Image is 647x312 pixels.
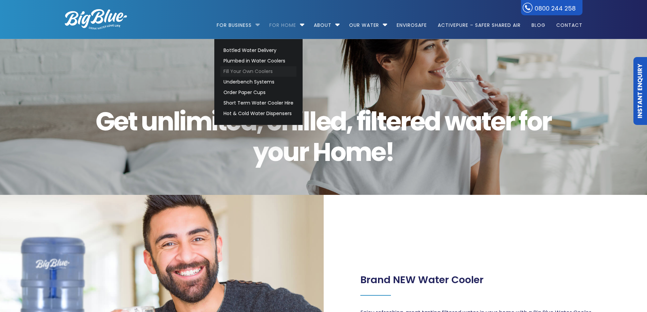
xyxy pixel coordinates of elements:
[76,106,571,167] span: Get unlimited, chilled, filtered water for your Home!
[602,267,637,302] iframe: Chatbot
[633,57,647,125] a: Instant Enquiry
[220,108,296,119] a: Hot & Cold Water Dispensers
[360,265,484,286] div: Page 1
[65,9,127,30] img: logo
[360,274,484,286] h2: Brand NEW Water Cooler
[220,66,296,77] a: Fill Your Own Coolers
[220,77,296,87] a: Underbench Systems
[220,98,296,108] a: Short Term Water Cooler Hire
[220,87,296,98] a: Order Paper Cups
[220,45,296,56] a: Bottled Water Delivery
[220,56,296,66] a: Plumbed in Water Coolers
